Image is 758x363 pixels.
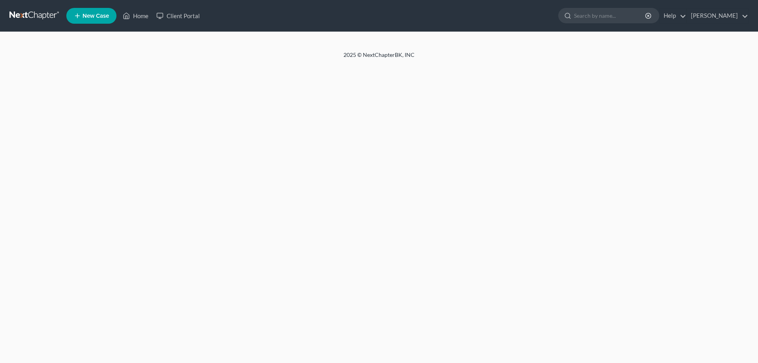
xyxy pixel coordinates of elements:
[83,13,109,19] span: New Case
[574,8,646,23] input: Search by name...
[154,51,604,65] div: 2025 © NextChapterBK, INC
[660,9,686,23] a: Help
[119,9,152,23] a: Home
[152,9,204,23] a: Client Portal
[687,9,748,23] a: [PERSON_NAME]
